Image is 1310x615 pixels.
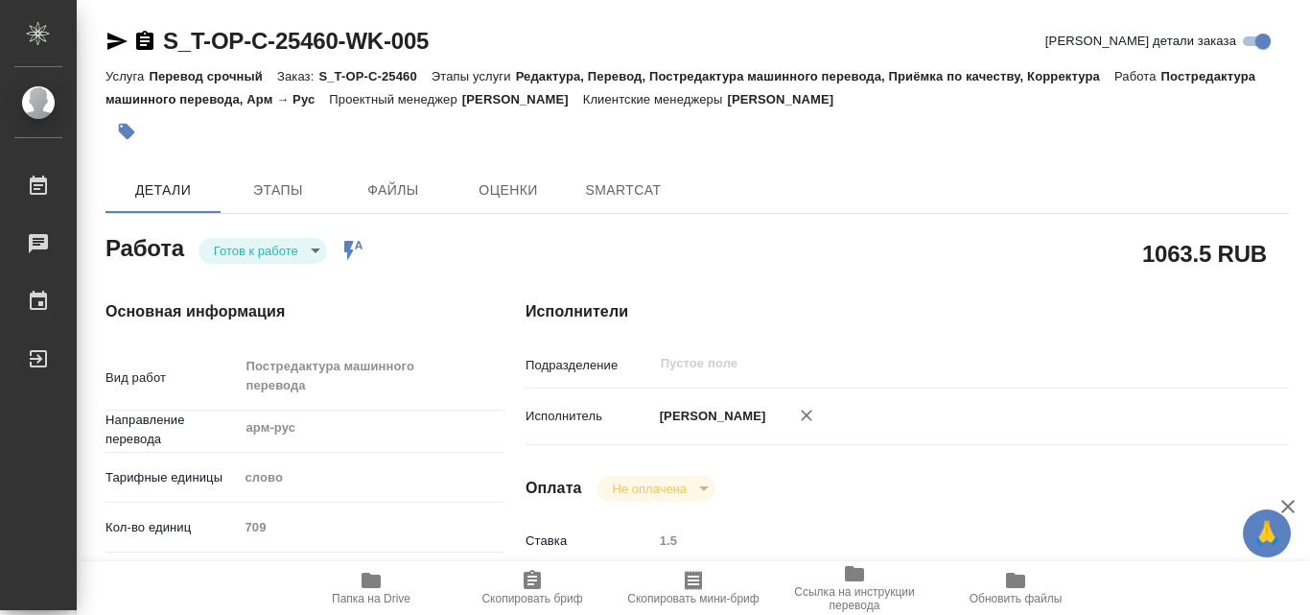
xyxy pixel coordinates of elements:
[452,561,613,615] button: Скопировать бриф
[774,561,935,615] button: Ссылка на инструкции перевода
[1243,509,1291,557] button: 🙏
[208,243,304,259] button: Готов к работе
[526,477,582,500] h4: Оплата
[163,28,429,54] a: S_T-OP-C-25460-WK-005
[583,92,728,106] p: Клиентские менеджеры
[105,411,238,449] p: Направление перевода
[1142,237,1267,270] h2: 1063.5 RUB
[607,481,692,497] button: Не оплачена
[105,518,238,537] p: Кол-во единиц
[613,561,774,615] button: Скопировать мини-бриф
[332,592,410,605] span: Папка на Drive
[238,461,503,494] div: слово
[347,178,439,202] span: Файлы
[653,407,766,426] p: [PERSON_NAME]
[627,592,759,605] span: Скопировать мини-бриф
[597,476,715,502] div: Готов к работе
[105,229,184,264] h2: Работа
[133,30,156,53] button: Скопировать ссылку
[526,407,653,426] p: Исполнитель
[232,178,324,202] span: Этапы
[432,69,516,83] p: Этапы услуги
[970,592,1063,605] span: Обновить файлы
[105,300,449,323] h4: Основная информация
[577,178,669,202] span: SmartCat
[1045,32,1236,51] span: [PERSON_NAME] детали заказа
[199,238,327,264] div: Готов к работе
[462,92,583,106] p: [PERSON_NAME]
[462,178,554,202] span: Оценки
[785,585,924,612] span: Ссылка на инструкции перевода
[105,110,148,153] button: Добавить тэг
[659,352,1181,375] input: Пустое поле
[481,592,582,605] span: Скопировать бриф
[149,69,277,83] p: Перевод срочный
[935,561,1096,615] button: Обновить файлы
[526,356,653,375] p: Подразделение
[105,468,238,487] p: Тарифные единицы
[117,178,209,202] span: Детали
[727,92,848,106] p: [PERSON_NAME]
[526,300,1289,323] h4: Исполнители
[516,69,1114,83] p: Редактура, Перевод, Постредактура машинного перевода, Приёмка по качеству, Корректура
[105,69,149,83] p: Услуга
[291,561,452,615] button: Папка на Drive
[1251,513,1283,554] span: 🙏
[105,368,238,388] p: Вид работ
[318,69,431,83] p: S_T-OP-C-25460
[277,69,318,83] p: Заказ:
[1114,69,1161,83] p: Работа
[785,394,828,437] button: Удалить исполнителя
[653,527,1226,555] input: Пустое поле
[105,30,129,53] button: Скопировать ссылку для ЯМессенджера
[526,532,653,551] p: Ставка
[329,92,461,106] p: Проектный менеджер
[238,513,503,541] input: Пустое поле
